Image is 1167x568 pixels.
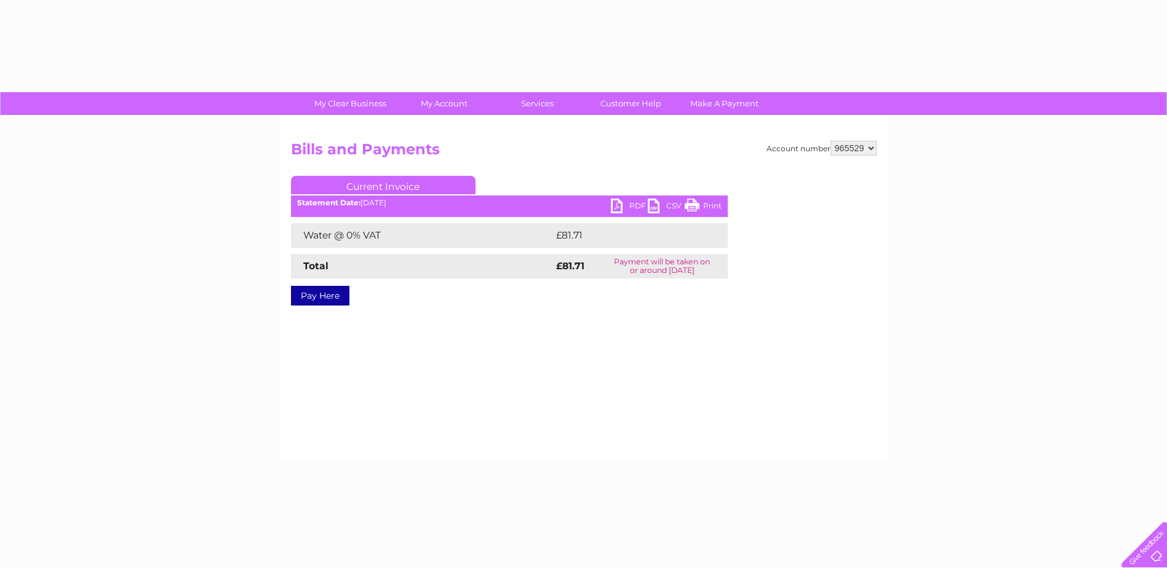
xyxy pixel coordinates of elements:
div: [DATE] [291,199,728,207]
a: PDF [611,199,648,216]
strong: Total [303,260,329,272]
a: Print [685,199,722,216]
a: Customer Help [580,92,682,115]
td: Water @ 0% VAT [291,223,553,248]
a: My Account [393,92,495,115]
strong: £81.71 [556,260,584,272]
div: Account number [767,141,877,156]
a: Make A Payment [674,92,775,115]
a: Current Invoice [291,176,476,194]
h2: Bills and Payments [291,141,877,164]
a: Services [487,92,588,115]
a: CSV [648,199,685,216]
b: Statement Date: [297,198,360,207]
td: Payment will be taken on or around [DATE] [597,254,727,278]
a: Pay Here [291,286,349,306]
td: £81.71 [553,223,700,248]
a: My Clear Business [300,92,401,115]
